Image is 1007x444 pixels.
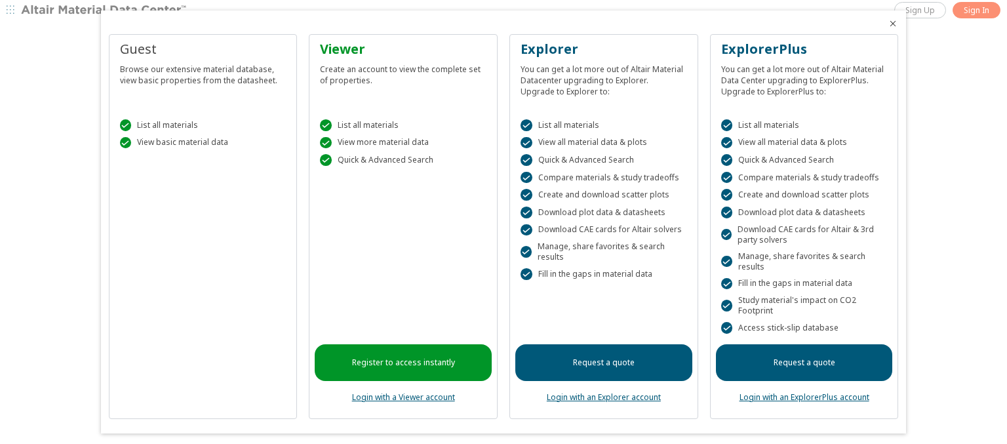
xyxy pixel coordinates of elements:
[721,189,888,201] div: Create and download scatter plots
[721,154,888,166] div: Quick & Advanced Search
[716,344,893,381] a: Request a quote
[888,18,898,29] button: Close
[521,172,687,184] div: Compare materials & study tradeoffs
[320,119,332,131] div: 
[515,344,692,381] a: Request a quote
[521,207,532,218] div: 
[521,40,687,58] div: Explorer
[721,224,888,245] div: Download CAE cards for Altair & 3rd party solvers
[521,189,687,201] div: Create and download scatter plots
[721,256,732,268] div: 
[320,137,332,149] div: 
[721,278,733,290] div: 
[721,137,888,149] div: View all material data & plots
[521,154,687,166] div: Quick & Advanced Search
[521,172,532,184] div: 
[740,392,869,403] a: Login with an ExplorerPlus account
[521,119,687,131] div: List all materials
[521,224,687,236] div: Download CAE cards for Altair solvers
[721,295,888,316] div: Study material's impact on CO2 Footprint
[320,119,486,131] div: List all materials
[721,229,732,241] div: 
[721,207,733,218] div: 
[120,58,286,86] div: Browse our extensive material database, view basic properties from the datasheet.
[721,58,888,97] div: You can get a lot more out of Altair Material Data Center upgrading to ExplorerPlus. Upgrade to E...
[521,268,687,280] div: Fill in the gaps in material data
[721,172,733,184] div: 
[721,278,888,290] div: Fill in the gaps in material data
[320,154,332,166] div: 
[521,268,532,280] div: 
[120,40,286,58] div: Guest
[521,119,532,131] div: 
[521,154,532,166] div: 
[521,137,532,149] div: 
[120,137,132,149] div: 
[120,119,132,131] div: 
[320,40,486,58] div: Viewer
[721,119,733,131] div: 
[721,322,888,334] div: Access stick-slip database
[120,137,286,149] div: View basic material data
[721,119,888,131] div: List all materials
[721,322,733,334] div: 
[721,189,733,201] div: 
[521,246,532,258] div: 
[521,137,687,149] div: View all material data & plots
[320,58,486,86] div: Create an account to view the complete set of properties.
[320,137,486,149] div: View more material data
[320,154,486,166] div: Quick & Advanced Search
[721,251,888,272] div: Manage, share favorites & search results
[521,58,687,97] div: You can get a lot more out of Altair Material Datacenter upgrading to Explorer. Upgrade to Explor...
[352,392,455,403] a: Login with a Viewer account
[521,207,687,218] div: Download plot data & datasheets
[120,119,286,131] div: List all materials
[721,40,888,58] div: ExplorerPlus
[721,137,733,149] div: 
[315,344,492,381] a: Register to access instantly
[721,172,888,184] div: Compare materials & study tradeoffs
[721,154,733,166] div: 
[521,224,532,236] div: 
[521,241,687,262] div: Manage, share favorites & search results
[721,300,732,312] div: 
[721,207,888,218] div: Download plot data & datasheets
[547,392,661,403] a: Login with an Explorer account
[521,189,532,201] div: 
